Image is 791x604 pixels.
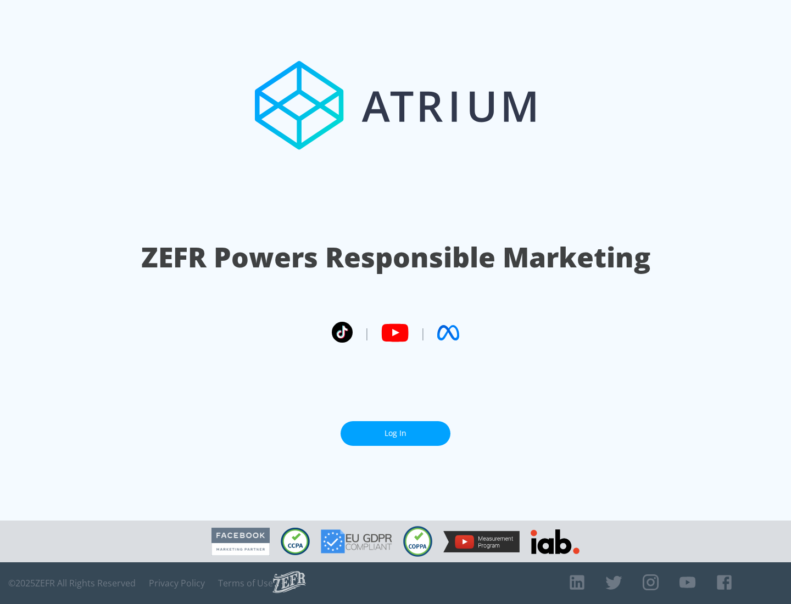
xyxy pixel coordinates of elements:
a: Log In [341,421,450,446]
img: CCPA Compliant [281,528,310,555]
span: | [364,325,370,341]
img: IAB [531,529,580,554]
h1: ZEFR Powers Responsible Marketing [141,238,650,276]
img: Facebook Marketing Partner [211,528,270,556]
img: YouTube Measurement Program [443,531,520,552]
a: Terms of Use [218,578,273,589]
a: Privacy Policy [149,578,205,589]
img: GDPR Compliant [321,529,392,553]
span: © 2025 ZEFR All Rights Reserved [8,578,136,589]
img: COPPA Compliant [403,526,432,557]
span: | [420,325,426,341]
